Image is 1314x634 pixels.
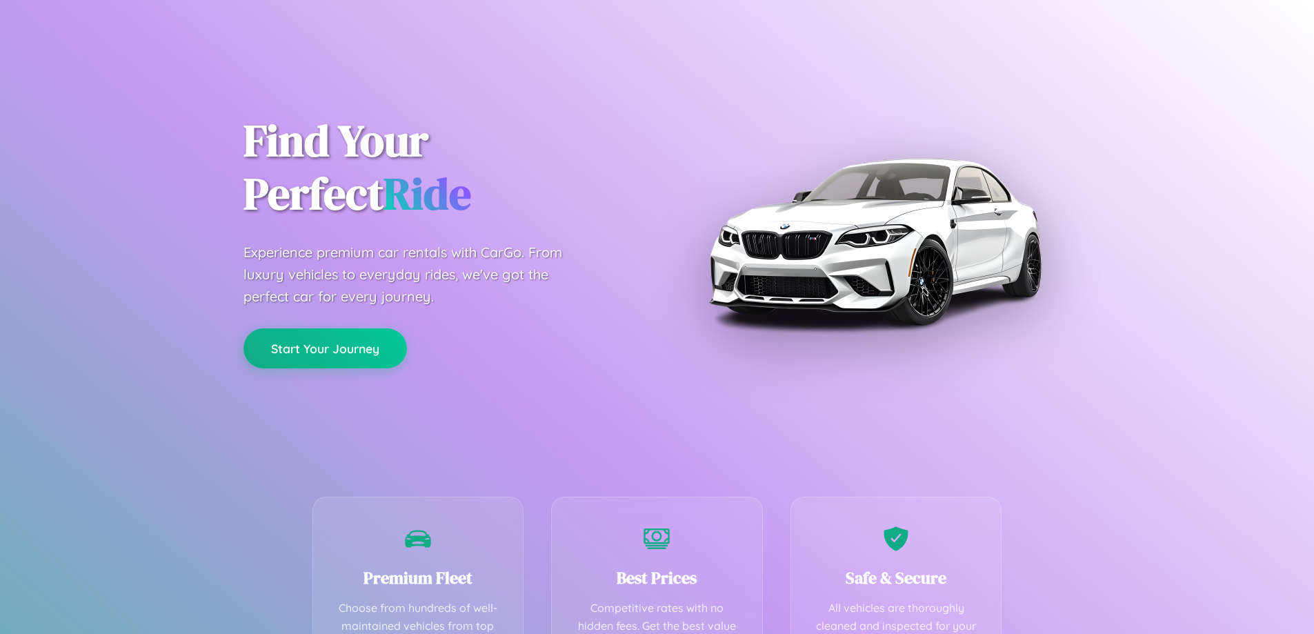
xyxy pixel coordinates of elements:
[812,566,981,589] h3: Safe & Secure
[573,566,741,589] h3: Best Prices
[334,566,503,589] h3: Premium Fleet
[243,328,407,368] button: Start Your Journey
[384,164,471,224] span: Ride
[243,115,637,221] h1: Find Your Perfect
[243,241,588,308] p: Experience premium car rentals with CarGo. From luxury vehicles to everyday rides, we've got the ...
[702,69,1047,414] img: Premium BMW car rental vehicle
